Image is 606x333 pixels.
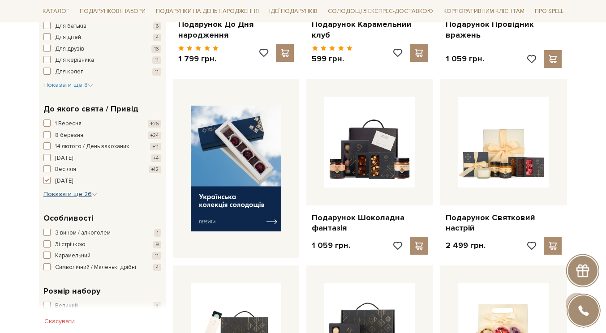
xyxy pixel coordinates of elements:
[148,132,161,139] span: +24
[43,302,161,311] button: Великий 3
[446,213,562,234] a: Подарунок Святковий настрій
[446,19,562,40] a: Подарунок Провідник вражень
[446,240,486,251] p: 2 499 грн.
[55,45,84,54] span: Для друзів
[191,106,282,231] img: banner
[446,54,484,64] p: 1 059 грн.
[149,166,161,173] span: +12
[43,165,161,174] button: Весілля +12
[43,56,161,65] button: Для керівника 11
[55,263,136,272] span: Символічний / Маленькі дрібні
[43,131,161,140] button: 8 березня +24
[55,131,83,140] span: 8 березня
[43,190,97,198] span: Показати ще 26
[55,229,111,238] span: З вином / алкоголем
[55,120,82,128] span: 1 Вересня
[152,252,161,260] span: 11
[43,177,161,186] button: [DATE]
[312,213,428,234] a: Подарунок Шоколадна фантазія
[55,142,129,151] span: 14 лютого / День закоханих
[55,165,76,174] span: Весілля
[43,103,138,115] span: До якого свята / Привід
[43,81,93,90] button: Показати ще 8
[178,54,219,64] p: 1 799 грн.
[153,264,161,271] span: 4
[152,56,161,64] span: 11
[43,190,97,199] button: Показати ще 26
[43,240,161,249] button: Зі стрічкою 9
[440,4,528,19] a: Корпоративним клієнтам
[312,240,350,251] p: 1 059 грн.
[266,4,321,18] span: Ідеї подарунків
[153,302,161,310] span: 3
[55,56,94,65] span: Для керівника
[312,54,352,64] p: 599 грн.
[43,33,161,42] button: Для дітей 4
[43,229,161,238] button: З вином / алкоголем 1
[148,120,161,128] span: +26
[150,143,161,150] span: +11
[55,240,86,249] span: Зі стрічкою
[43,120,161,128] button: 1 Вересня +26
[153,34,161,41] span: 4
[43,22,161,31] button: Для батьків 6
[55,302,78,311] span: Великий
[55,252,90,260] span: Карамельний
[151,154,161,162] span: +4
[43,285,100,297] span: Розмір набору
[151,45,161,53] span: 16
[39,4,73,18] span: Каталог
[39,314,80,329] button: Скасувати
[153,22,161,30] span: 6
[55,22,86,31] span: Для батьків
[55,33,81,42] span: Для дітей
[324,4,437,19] a: Солодощі з експрес-доставкою
[55,177,73,186] span: [DATE]
[43,263,161,272] button: Символічний / Маленькі дрібні 4
[43,68,161,77] button: Для колег 11
[154,229,161,237] span: 1
[152,68,161,76] span: 11
[55,154,73,163] span: [DATE]
[43,154,161,163] button: [DATE] +4
[43,212,93,224] span: Особливості
[43,252,161,260] button: Карамельний 11
[55,68,83,77] span: Для колег
[76,4,149,18] span: Подарункові набори
[531,4,567,18] span: Про Spell
[43,81,93,89] span: Показати ще 8
[43,45,161,54] button: Для друзів 16
[153,241,161,248] span: 9
[312,19,428,40] a: Подарунок Карамельний клуб
[43,142,161,151] button: 14 лютого / День закоханих +11
[152,4,262,18] span: Подарунки на День народження
[178,19,294,40] a: Подарунок До Дня народження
